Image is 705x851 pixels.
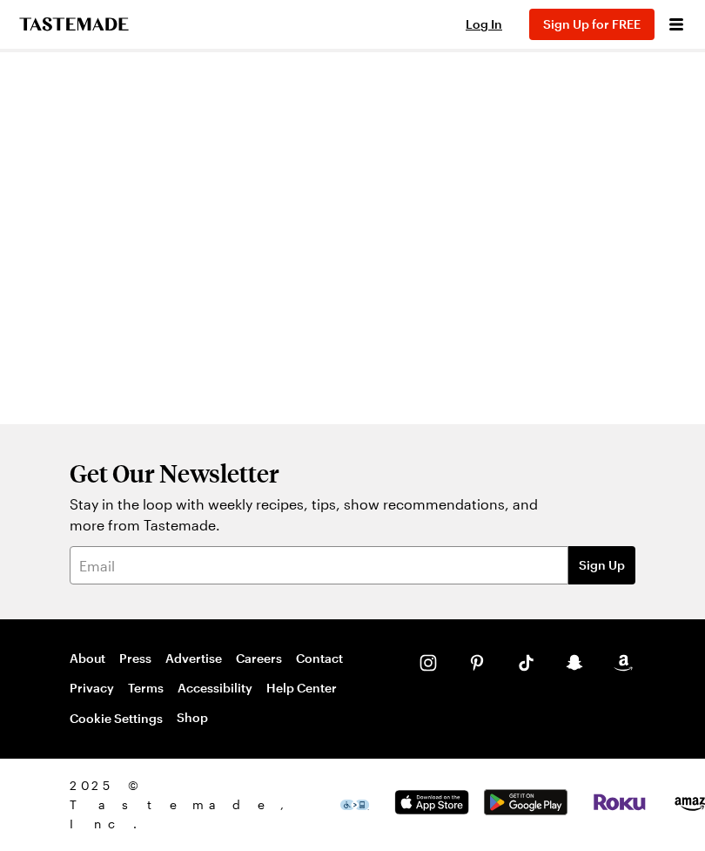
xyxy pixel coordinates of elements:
[178,680,252,696] a: Accessibility
[592,794,648,811] img: Roku
[340,796,369,813] a: This icon serves as a link to download the Level Access assistive technology app for individuals ...
[70,776,340,834] span: 2025 © Tastemade, Inc.
[579,557,625,574] span: Sign Up
[17,17,131,31] a: To Tastemade Home Page
[592,797,648,814] a: Roku
[165,651,222,666] a: Advertise
[70,494,548,536] p: Stay in the loop with weekly recipes, tips, show recommendations, and more from Tastemade.
[665,13,688,36] button: Open menu
[177,710,208,727] a: Shop
[340,800,369,810] img: This icon serves as a link to download the Level Access assistive technology app for individuals ...
[484,801,567,818] a: Google Play
[543,17,641,31] span: Sign Up for FREE
[70,651,105,666] a: About
[70,546,568,584] input: Email
[296,651,343,666] a: Contact
[390,800,473,817] a: App Store
[70,459,548,487] h2: Get Our Newsletter
[466,17,502,31] span: Log In
[390,790,473,815] img: App Store
[70,651,385,727] nav: Footer
[449,16,519,33] button: Log In
[119,651,151,666] a: Press
[568,546,635,584] button: Sign Up
[236,651,282,666] a: Careers
[266,680,337,696] a: Help Center
[70,710,163,727] button: Cookie Settings
[70,680,114,696] a: Privacy
[128,680,164,696] a: Terms
[484,789,567,814] img: Google Play
[529,9,655,40] button: Sign Up for FREE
